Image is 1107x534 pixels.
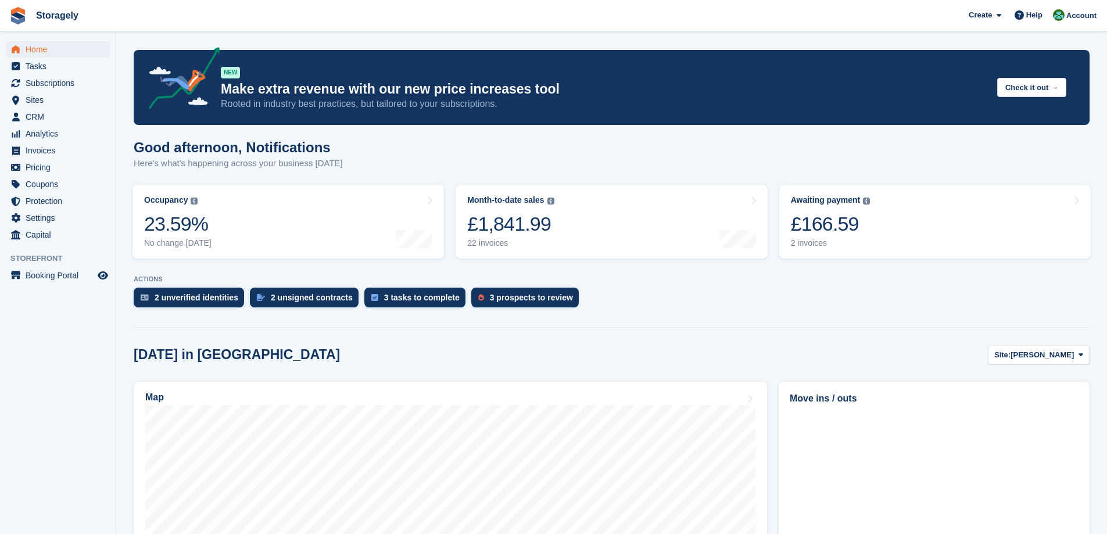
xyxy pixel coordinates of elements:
[132,185,444,259] a: Occupancy 23.59% No change [DATE]
[221,98,988,110] p: Rooted in industry best practices, but tailored to your subscriptions.
[790,392,1079,406] h2: Move ins / outs
[31,6,83,25] a: Storagely
[490,293,573,302] div: 3 prospects to review
[26,176,95,192] span: Coupons
[9,7,27,24] img: stora-icon-8386f47178a22dfd0bd8f6a31ec36ba5ce8667c1dd55bd0f319d3a0aa187defe.svg
[134,157,343,170] p: Here's what's happening across your business [DATE]
[467,195,544,205] div: Month-to-date sales
[471,288,585,313] a: 3 prospects to review
[6,126,110,142] a: menu
[6,159,110,175] a: menu
[6,267,110,284] a: menu
[145,392,164,403] h2: Map
[6,193,110,209] a: menu
[26,92,95,108] span: Sites
[1026,9,1042,21] span: Help
[6,142,110,159] a: menu
[221,67,240,78] div: NEW
[26,267,95,284] span: Booking Portal
[134,347,340,363] h2: [DATE] in [GEOGRAPHIC_DATA]
[139,47,220,113] img: price-adjustments-announcement-icon-8257ccfd72463d97f412b2fc003d46551f7dbcb40ab6d574587a9cd5c0d94...
[6,176,110,192] a: menu
[10,253,116,264] span: Storefront
[6,41,110,58] a: menu
[144,238,212,248] div: No change [DATE]
[26,227,95,243] span: Capital
[994,349,1011,361] span: Site:
[6,109,110,125] a: menu
[134,139,343,155] h1: Good afternoon, Notifications
[141,294,149,301] img: verify_identity-adf6edd0f0f0b5bbfe63781bf79b02c33cf7c696d77639b501bdc392416b5a36.svg
[384,293,460,302] div: 3 tasks to complete
[26,109,95,125] span: CRM
[1053,9,1065,21] img: Notifications
[791,238,870,248] div: 2 invoices
[478,294,484,301] img: prospect-51fa495bee0391a8d652442698ab0144808aea92771e9ea1ae160a38d050c398.svg
[257,294,265,301] img: contract_signature_icon-13c848040528278c33f63329250d36e43548de30e8caae1d1a13099fd9432cc5.svg
[6,227,110,243] a: menu
[779,185,1091,259] a: Awaiting payment £166.59 2 invoices
[969,9,992,21] span: Create
[1066,10,1097,21] span: Account
[456,185,767,259] a: Month-to-date sales £1,841.99 22 invoices
[6,75,110,91] a: menu
[144,195,188,205] div: Occupancy
[26,210,95,226] span: Settings
[6,210,110,226] a: menu
[547,198,554,205] img: icon-info-grey-7440780725fd019a000dd9b08b2336e03edf1995a4989e88bcd33f0948082b44.svg
[467,212,554,236] div: £1,841.99
[988,345,1090,364] button: Site: [PERSON_NAME]
[134,275,1090,283] p: ACTIONS
[26,75,95,91] span: Subscriptions
[1011,349,1074,361] span: [PERSON_NAME]
[467,238,554,248] div: 22 invoices
[26,41,95,58] span: Home
[6,92,110,108] a: menu
[250,288,364,313] a: 2 unsigned contracts
[26,159,95,175] span: Pricing
[863,198,870,205] img: icon-info-grey-7440780725fd019a000dd9b08b2336e03edf1995a4989e88bcd33f0948082b44.svg
[155,293,238,302] div: 2 unverified identities
[791,195,861,205] div: Awaiting payment
[997,78,1066,97] button: Check it out →
[371,294,378,301] img: task-75834270c22a3079a89374b754ae025e5fb1db73e45f91037f5363f120a921f8.svg
[791,212,870,236] div: £166.59
[26,126,95,142] span: Analytics
[6,58,110,74] a: menu
[191,198,198,205] img: icon-info-grey-7440780725fd019a000dd9b08b2336e03edf1995a4989e88bcd33f0948082b44.svg
[26,193,95,209] span: Protection
[26,58,95,74] span: Tasks
[364,288,471,313] a: 3 tasks to complete
[96,268,110,282] a: Preview store
[221,81,988,98] p: Make extra revenue with our new price increases tool
[26,142,95,159] span: Invoices
[271,293,353,302] div: 2 unsigned contracts
[134,288,250,313] a: 2 unverified identities
[144,212,212,236] div: 23.59%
